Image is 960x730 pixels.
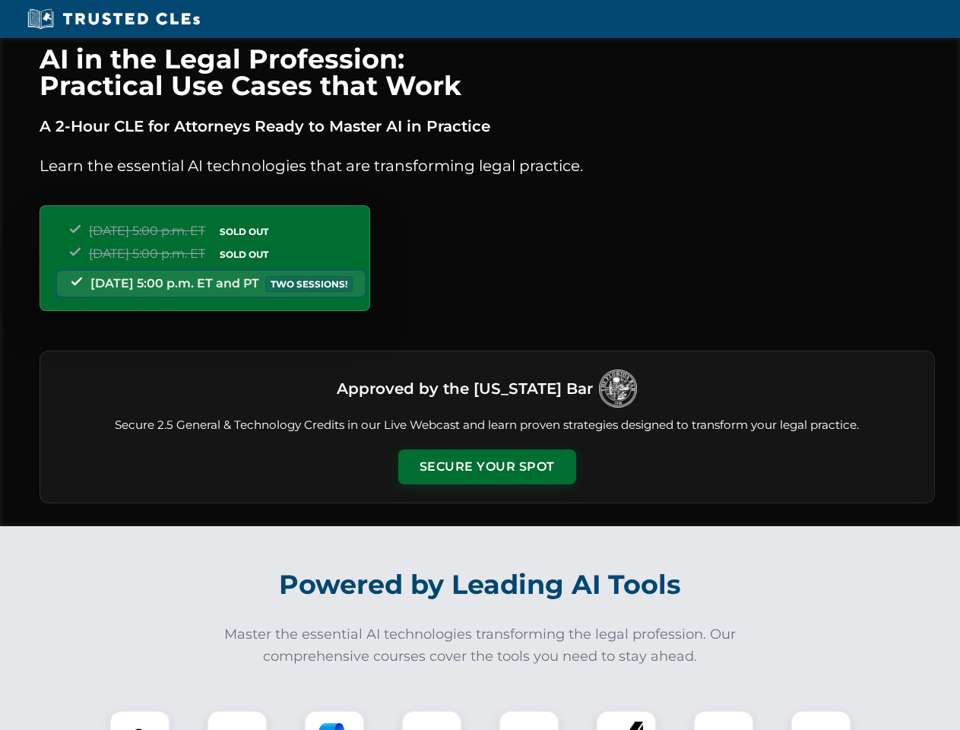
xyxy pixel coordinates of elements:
span: [DATE] 5:00 p.m. ET [89,246,205,261]
h2: Powered by Leading AI Tools [59,558,901,611]
h3: Approved by the [US_STATE] Bar [337,375,593,402]
button: Secure Your Spot [398,449,576,484]
h1: AI in the Legal Profession: Practical Use Cases that Work [40,46,935,99]
span: SOLD OUT [214,246,274,262]
img: Trusted CLEs [23,8,204,30]
p: Master the essential AI technologies transforming the legal profession. Our comprehensive courses... [214,624,746,668]
p: A 2-Hour CLE for Attorneys Ready to Master AI in Practice [40,114,935,138]
p: Secure 2.5 General & Technology Credits in our Live Webcast and learn proven strategies designed ... [59,417,916,434]
p: Learn the essential AI technologies that are transforming legal practice. [40,154,935,178]
img: Logo [599,370,637,408]
span: [DATE] 5:00 p.m. ET [89,224,205,238]
span: SOLD OUT [214,224,274,240]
